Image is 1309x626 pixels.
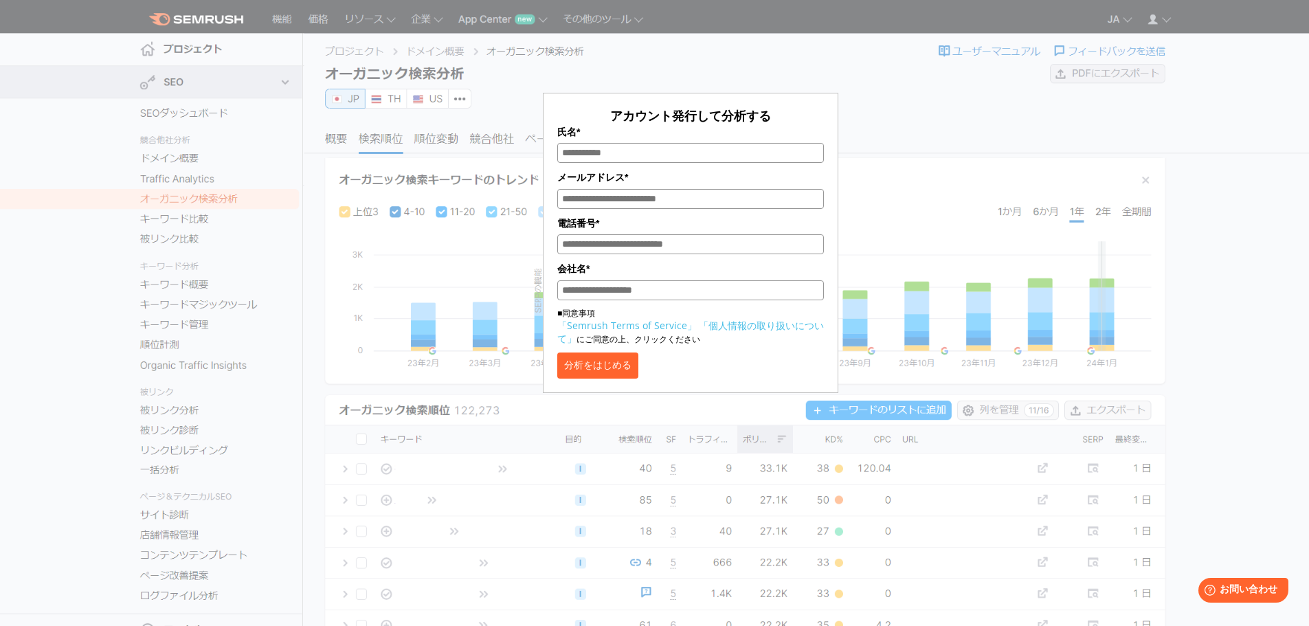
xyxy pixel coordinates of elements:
[1187,572,1294,611] iframe: Help widget launcher
[557,216,824,231] label: 電話番号*
[610,107,771,124] span: アカウント発行して分析する
[557,319,697,332] a: 「Semrush Terms of Service」
[557,319,824,345] a: 「個人情報の取り扱いについて」
[557,353,638,379] button: 分析をはじめる
[557,170,824,185] label: メールアドレス*
[557,307,824,346] p: ■同意事項 にご同意の上、クリックください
